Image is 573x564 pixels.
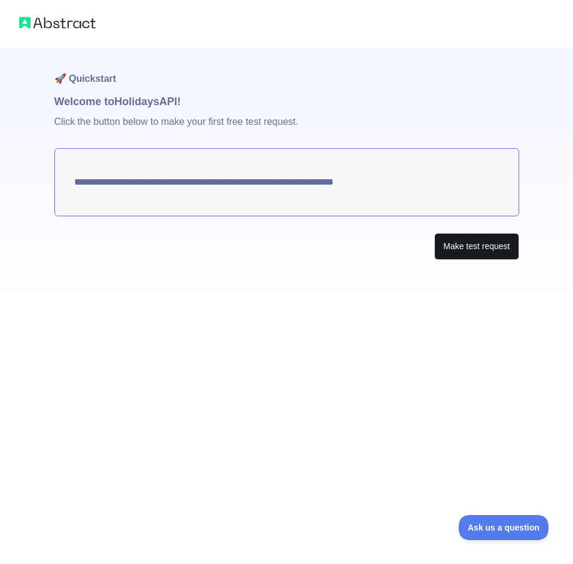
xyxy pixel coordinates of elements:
[54,110,519,148] p: Click the button below to make your first free test request.
[459,515,549,540] iframe: Toggle Customer Support
[19,14,96,31] img: Abstract logo
[54,48,519,93] h1: 🚀 Quickstart
[434,233,519,260] button: Make test request
[54,93,519,110] h1: Welcome to Holidays API!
